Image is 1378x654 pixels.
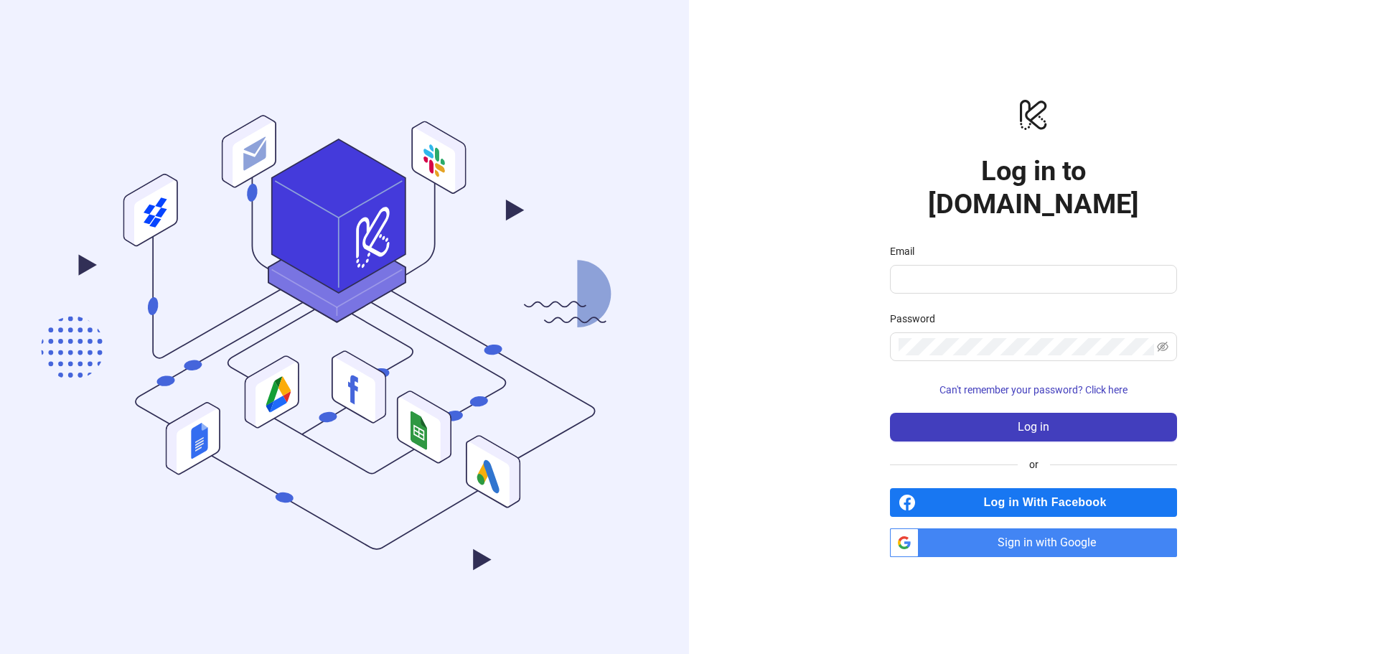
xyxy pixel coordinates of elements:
[939,384,1128,396] span: Can't remember your password? Click here
[890,243,924,259] label: Email
[890,384,1177,396] a: Can't remember your password? Click here
[890,413,1177,442] button: Log in
[890,311,945,327] label: Password
[899,271,1166,288] input: Email
[899,338,1154,355] input: Password
[1157,341,1168,352] span: eye-invisible
[890,378,1177,401] button: Can't remember your password? Click here
[890,488,1177,517] a: Log in With Facebook
[890,154,1177,220] h1: Log in to [DOMAIN_NAME]
[1018,457,1050,472] span: or
[1018,421,1049,434] span: Log in
[924,528,1177,557] span: Sign in with Google
[890,528,1177,557] a: Sign in with Google
[922,488,1177,517] span: Log in With Facebook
